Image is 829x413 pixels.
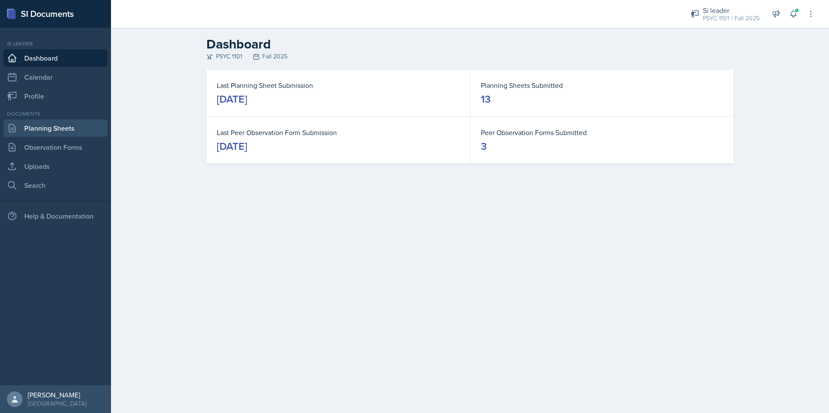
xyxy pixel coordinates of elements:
[217,127,460,138] dt: Last Peer Observation Form Submission
[3,68,108,86] a: Calendar
[703,14,760,23] div: PSYC 1101 / Fall 2025
[3,40,108,48] div: Si leader
[217,80,460,90] dt: Last Planning Sheet Submission
[3,177,108,194] a: Search
[3,139,108,156] a: Observation Forms
[481,139,487,153] div: 3
[217,92,247,106] div: [DATE]
[28,399,86,408] div: [GEOGRAPHIC_DATA]
[206,52,734,61] div: PSYC 1101 Fall 2025
[28,390,86,399] div: [PERSON_NAME]
[206,36,734,52] h2: Dashboard
[3,110,108,118] div: Documents
[481,127,723,138] dt: Peer Observation Forms Submitted
[217,139,247,153] div: [DATE]
[3,207,108,225] div: Help & Documentation
[3,87,108,105] a: Profile
[481,92,491,106] div: 13
[481,80,723,90] dt: Planning Sheets Submitted
[703,5,760,16] div: Si leader
[3,158,108,175] a: Uploads
[3,49,108,67] a: Dashboard
[3,119,108,137] a: Planning Sheets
